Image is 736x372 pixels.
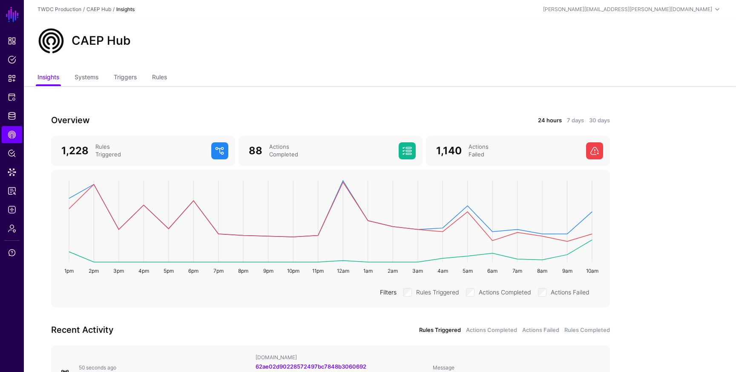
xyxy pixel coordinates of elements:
text: 4am [437,268,448,274]
a: Dashboard [2,32,22,49]
div: Rules Triggered [92,143,208,159]
a: Policy Lens [2,145,22,162]
div: Actions Completed [266,143,395,159]
a: 30 days [589,116,610,125]
a: CAEP Hub [2,126,22,143]
text: 6am [487,268,497,274]
text: 7pm [213,268,224,274]
span: Logs [8,205,16,214]
a: Policies [2,51,22,68]
text: 3am [412,268,423,274]
label: Actions Completed [479,286,531,297]
span: Admin [8,224,16,233]
a: Actions Failed [522,326,559,335]
div: Filters [377,288,400,297]
text: 11pm [312,268,324,274]
div: / [81,6,86,13]
div: / [111,6,116,13]
text: 1am [363,268,373,274]
a: Rules [152,70,167,86]
div: Message [433,364,603,371]
text: 10pm [287,268,299,274]
h3: Overview [51,113,325,127]
text: 5am [463,268,473,274]
text: 4pm [138,268,149,274]
text: 2pm [89,268,99,274]
a: Systems [75,70,98,86]
span: Snippets [8,74,16,83]
a: SGNL [5,5,20,24]
span: Support [8,248,16,257]
h3: Recent Activity [51,323,325,337]
a: Identity Data Fabric [2,107,22,124]
label: Rules Triggered [416,286,459,297]
text: 9am [562,268,572,274]
text: 2am [388,268,398,274]
strong: Insights [116,6,135,12]
div: Actions Failed [465,143,583,159]
span: 1,228 [61,144,89,157]
div: [PERSON_NAME][EMAIL_ADDRESS][PERSON_NAME][DOMAIN_NAME] [543,6,712,13]
span: Identity Data Fabric [8,112,16,120]
a: Protected Systems [2,89,22,106]
a: Snippets [2,70,22,87]
text: 12am [337,268,349,274]
text: 6pm [188,268,198,274]
a: TWDC Production [37,6,81,12]
label: Actions Failed [551,286,589,297]
text: 8pm [238,268,248,274]
h2: CAEP Hub [72,34,131,48]
a: 62ae02d90228572497bc7848b3060692 [256,363,366,370]
a: 24 hours [538,116,562,125]
a: Rules Completed [564,326,610,335]
span: Access Reporting [8,187,16,195]
span: 1,140 [436,144,462,157]
a: Actions Completed [466,326,517,335]
span: Policies [8,55,16,64]
a: Logs [2,201,22,218]
div: [DOMAIN_NAME] [256,354,425,361]
span: CAEP Hub [8,130,16,139]
span: Dashboard [8,37,16,45]
text: 7am [512,268,522,274]
a: Access Reporting [2,182,22,199]
a: 7 days [567,116,584,125]
a: Admin [2,220,22,237]
text: 10am [586,268,598,274]
text: 1pm [64,268,74,274]
text: 9pm [263,268,273,274]
text: 8am [537,268,547,274]
span: Data Lens [8,168,16,176]
a: Data Lens [2,164,22,181]
a: Rules Triggered [419,326,461,335]
text: 5pm [164,268,174,274]
div: 50 seconds ago [79,364,249,371]
a: Insights [37,70,59,86]
text: 3pm [113,268,124,274]
span: Protected Systems [8,93,16,101]
a: Triggers [114,70,137,86]
a: CAEP Hub [86,6,111,12]
span: 88 [249,144,262,157]
span: Policy Lens [8,149,16,158]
